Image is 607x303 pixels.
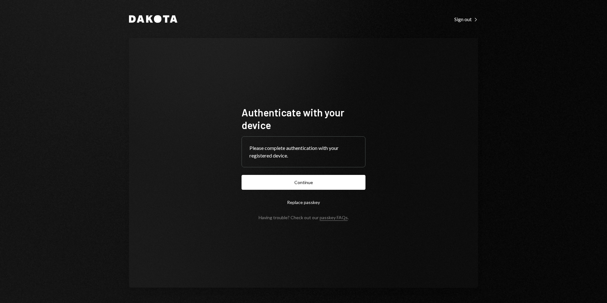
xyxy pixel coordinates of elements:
[320,215,348,221] a: passkey FAQs
[242,175,365,190] button: Continue
[454,15,478,22] a: Sign out
[454,16,478,22] div: Sign out
[249,144,358,159] div: Please complete authentication with your registered device.
[242,195,365,210] button: Replace passkey
[242,106,365,131] h1: Authenticate with your device
[259,215,349,220] div: Having trouble? Check out our .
